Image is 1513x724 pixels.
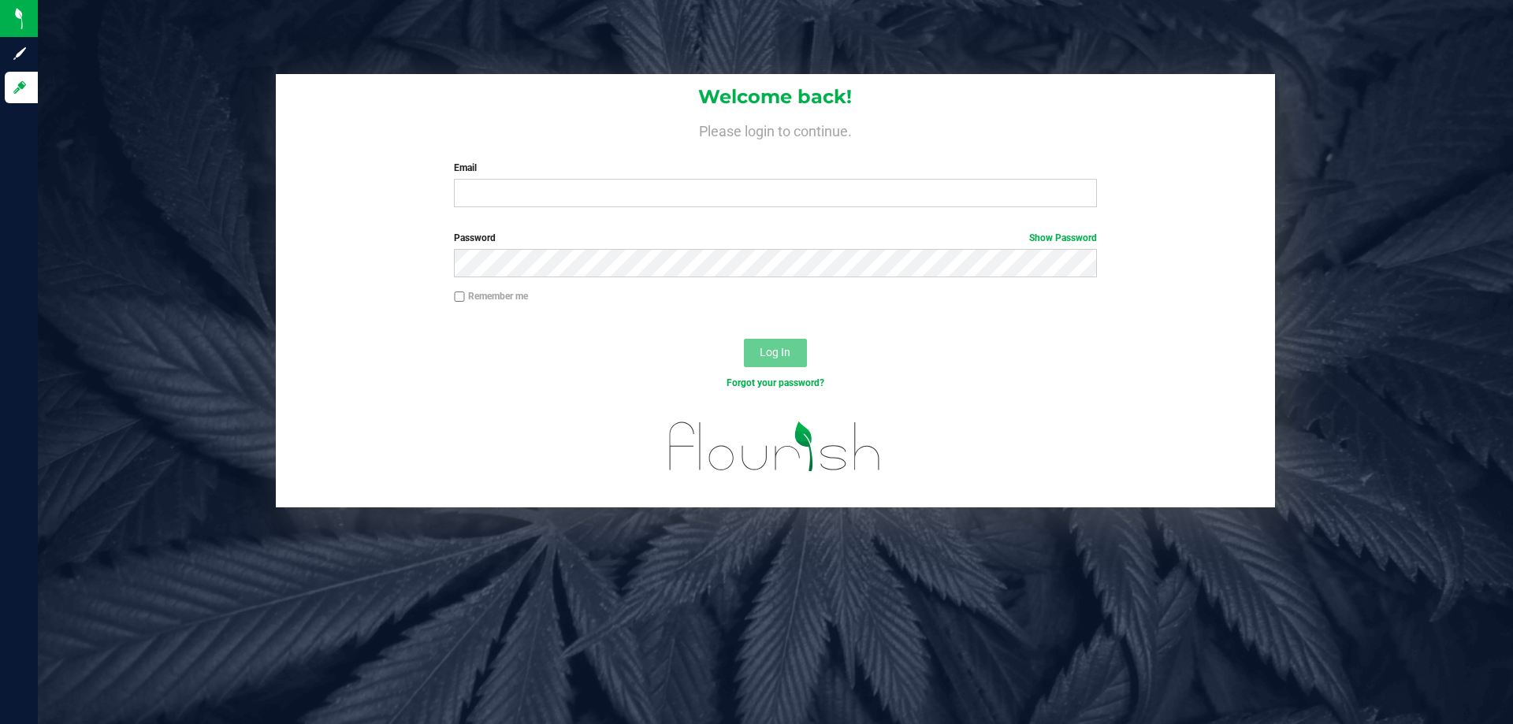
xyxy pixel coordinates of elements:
[454,291,465,303] input: Remember me
[12,80,28,95] inline-svg: Log in
[1029,232,1097,243] a: Show Password
[454,161,1096,175] label: Email
[744,339,807,367] button: Log In
[276,120,1275,139] h4: Please login to continue.
[454,289,528,303] label: Remember me
[12,46,28,61] inline-svg: Sign up
[760,346,790,358] span: Log In
[276,87,1275,107] h1: Welcome back!
[454,232,496,243] span: Password
[650,407,900,487] img: flourish_logo.svg
[727,377,824,388] a: Forgot your password?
